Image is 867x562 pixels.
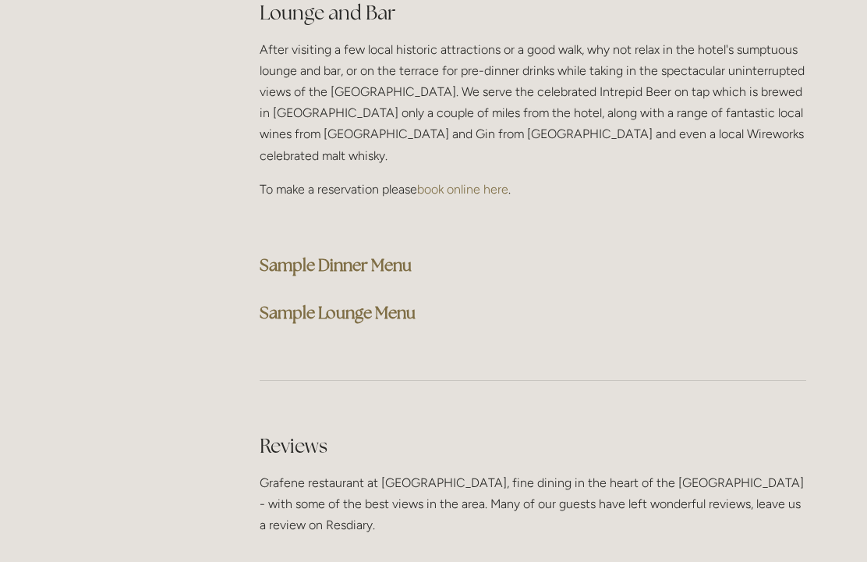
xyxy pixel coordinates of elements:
a: Sample Lounge Menu [260,302,416,323]
p: After visiting a few local historic attractions or a good walk, why not relax in the hotel's sump... [260,39,806,166]
p: To make a reservation please . [260,179,806,200]
h2: Reviews [260,432,806,460]
a: book online here [417,182,508,197]
a: Sample Dinner Menu [260,254,412,276]
p: Grafene restaurant at [GEOGRAPHIC_DATA], fine dining in the heart of the [GEOGRAPHIC_DATA] - with... [260,472,806,536]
